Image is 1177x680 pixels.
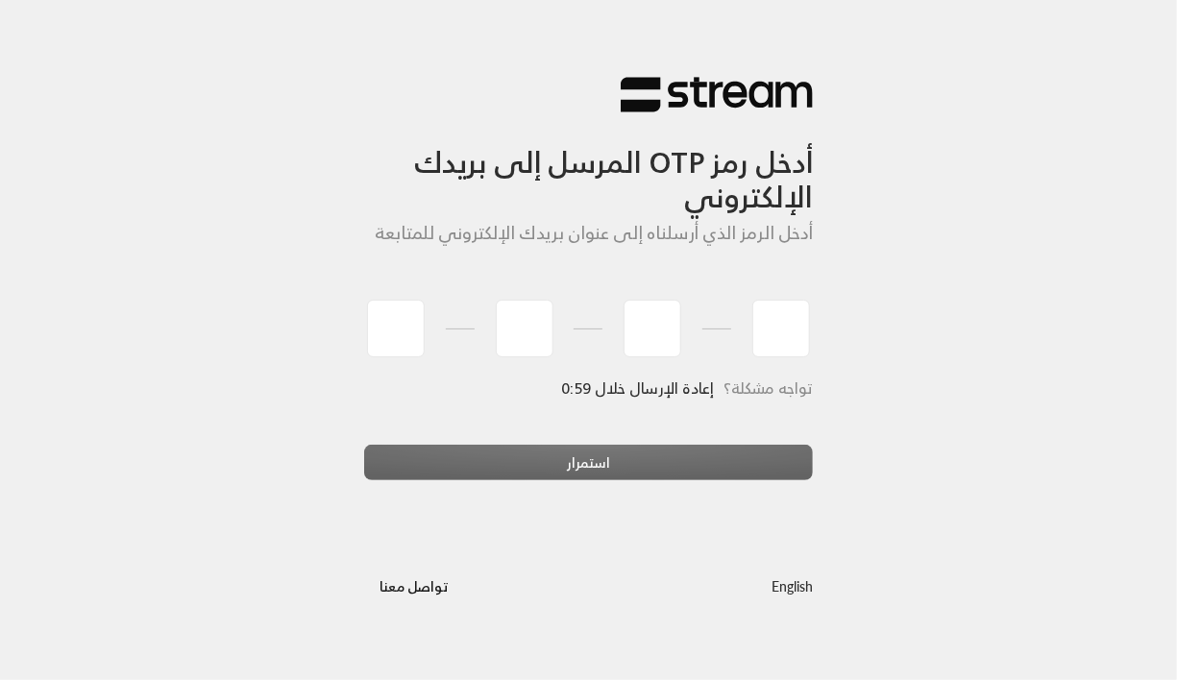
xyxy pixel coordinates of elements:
[772,568,813,603] a: English
[364,574,465,598] a: تواصل معنا
[723,375,813,401] span: تواجه مشكلة؟
[621,76,813,113] img: Stream Logo
[364,568,465,603] button: تواصل معنا
[364,113,814,214] h3: أدخل رمز OTP المرسل إلى بريدك الإلكتروني
[563,375,715,401] span: إعادة الإرسال خلال 0:59
[364,223,814,244] h5: أدخل الرمز الذي أرسلناه إلى عنوان بريدك الإلكتروني للمتابعة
